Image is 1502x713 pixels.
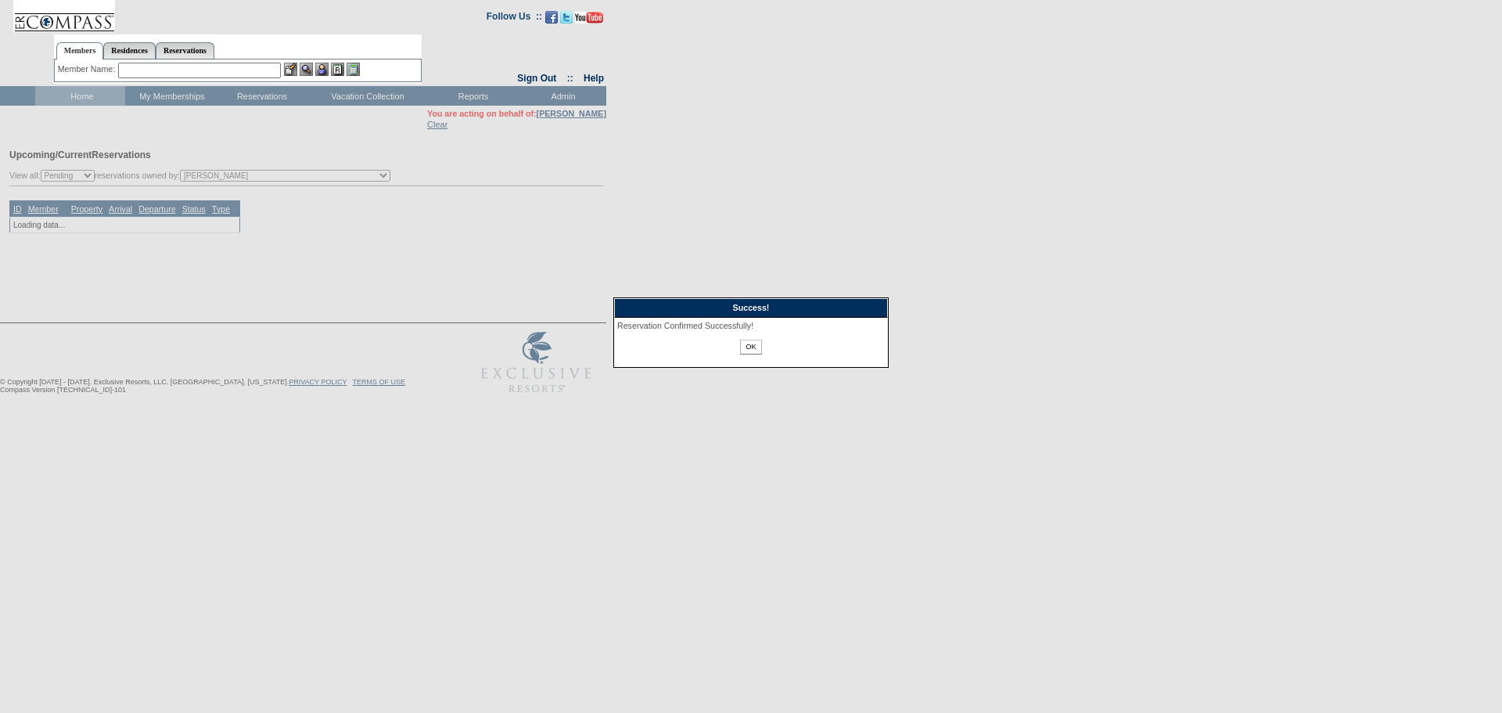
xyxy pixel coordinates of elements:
img: Become our fan on Facebook [545,11,558,23]
a: Follow us on Twitter [560,16,573,25]
img: View [300,63,313,76]
img: b_edit.gif [284,63,297,76]
div: Member Name: [58,63,118,76]
a: Become our fan on Facebook [545,16,558,25]
img: Impersonate [315,63,329,76]
a: Sign Out [517,73,556,84]
a: Help [584,73,604,84]
div: Reservation Confirmed Successfully! [617,321,885,330]
a: Residences [103,42,156,59]
img: Reservations [331,63,344,76]
a: Members [56,42,104,59]
input: OK [740,340,761,355]
span: :: [567,73,573,84]
a: Reservations [156,42,214,59]
img: b_calculator.gif [347,63,360,76]
img: Follow us on Twitter [560,11,573,23]
img: Subscribe to our YouTube Channel [575,12,603,23]
td: Follow Us :: [487,9,542,28]
div: Success! [614,298,888,318]
a: Subscribe to our YouTube Channel [575,16,603,25]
